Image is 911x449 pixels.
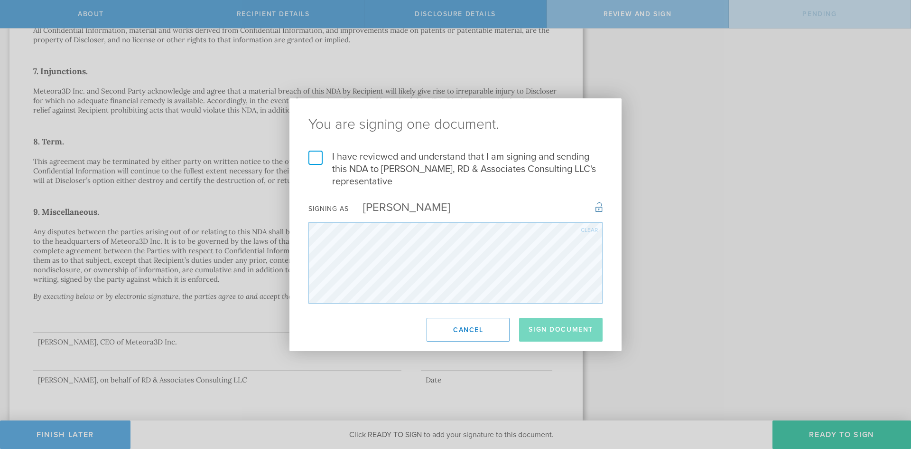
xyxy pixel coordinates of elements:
[308,117,603,132] ng-pluralize: You are signing one document.
[349,201,450,214] div: [PERSON_NAME]
[308,151,603,188] label: I have reviewed and understand that I am signing and sending this NDA to [PERSON_NAME], RD & Asso...
[308,205,349,213] div: Signing as
[519,318,603,342] button: Sign Document
[427,318,510,342] button: Cancel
